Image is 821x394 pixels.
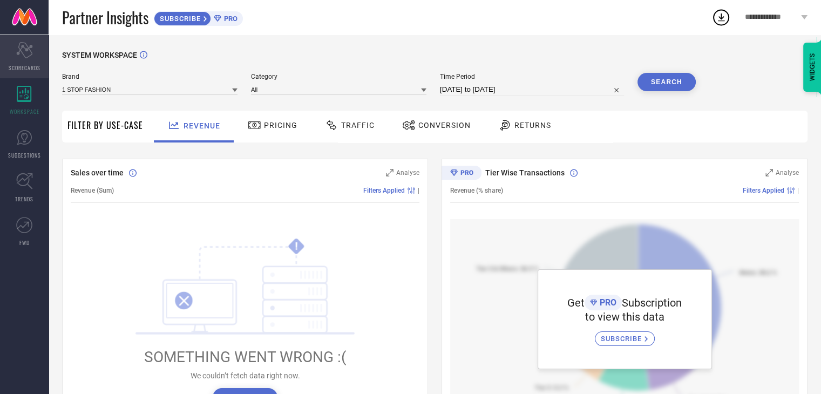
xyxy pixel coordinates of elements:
span: Time Period [440,73,624,80]
div: Premium [442,166,481,182]
span: FWD [19,239,30,247]
span: We couldn’t fetch data right now. [191,371,300,380]
span: TRENDS [15,195,33,203]
span: Pricing [264,121,297,130]
div: Open download list [711,8,731,27]
input: Select time period [440,83,624,96]
span: Analyse [776,169,799,176]
span: | [418,187,419,194]
span: Filters Applied [743,187,784,194]
span: | [797,187,799,194]
span: Filters Applied [363,187,405,194]
span: Category [251,73,426,80]
span: Revenue (% share) [450,187,503,194]
span: Brand [62,73,238,80]
span: Tier Wise Transactions [485,168,565,177]
svg: Zoom [765,169,773,176]
span: Partner Insights [62,6,148,29]
a: SUBSCRIBE [595,323,655,346]
span: Get [567,296,585,309]
span: SUBSCRIBE [601,335,644,343]
span: Traffic [341,121,375,130]
svg: Zoom [386,169,393,176]
span: SOMETHING WENT WRONG :( [144,348,347,366]
span: SCORECARDS [9,64,40,72]
span: Returns [514,121,551,130]
span: SUBSCRIBE [154,15,203,23]
span: Filter By Use-Case [67,119,143,132]
span: Revenue [184,121,220,130]
span: WORKSPACE [10,107,39,116]
span: SYSTEM WORKSPACE [62,51,137,59]
span: Revenue (Sum) [71,187,114,194]
span: Subscription [622,296,682,309]
span: Analyse [396,169,419,176]
span: SUGGESTIONS [8,151,41,159]
button: Search [637,73,696,91]
span: PRO [597,297,616,308]
span: PRO [221,15,238,23]
span: to view this data [585,310,664,323]
span: Sales over time [71,168,124,177]
tspan: ! [295,240,298,253]
a: SUBSCRIBEPRO [154,9,243,26]
span: Conversion [418,121,471,130]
